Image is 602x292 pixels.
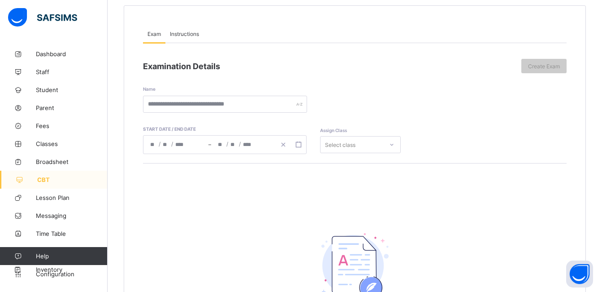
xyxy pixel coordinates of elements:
[171,140,173,148] span: /
[36,104,108,111] span: Parent
[143,62,220,71] span: Examination Details
[325,136,355,153] div: Select class
[36,252,107,260] span: Help
[36,50,108,58] span: Dashboard
[170,31,199,37] span: Instructions
[37,176,108,183] span: CBT
[36,140,108,147] span: Classes
[143,126,212,132] span: Start date / End date
[226,140,228,148] span: /
[36,86,108,93] span: Student
[36,194,108,201] span: Lesson Plan
[36,270,107,278] span: Configuration
[239,140,241,148] span: /
[36,68,108,75] span: Staff
[143,86,156,92] span: Name
[208,141,211,149] span: –
[36,212,108,219] span: Messaging
[36,158,108,165] span: Broadsheet
[36,230,108,237] span: Time Table
[320,128,347,133] span: Assign Class
[159,140,160,148] span: /
[566,261,593,288] button: Open asap
[528,63,560,70] span: Create Exam
[147,31,161,37] span: Exam
[36,122,108,129] span: Fees
[8,8,77,27] img: safsims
